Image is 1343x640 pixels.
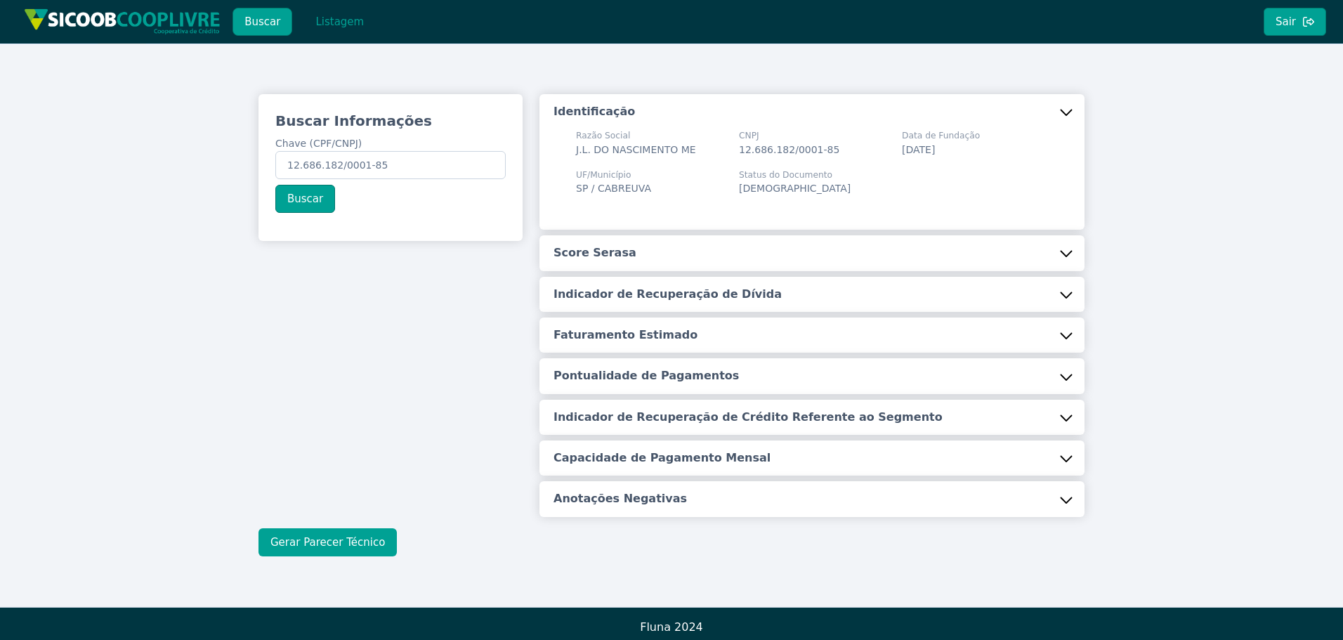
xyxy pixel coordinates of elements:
button: Gerar Parecer Técnico [258,528,397,556]
button: Listagem [303,8,376,36]
span: Status do Documento [739,169,851,181]
h5: Score Serasa [553,245,636,261]
span: Razão Social [576,129,696,142]
button: Anotações Negativas [539,481,1085,516]
button: Sair [1264,8,1326,36]
button: Score Serasa [539,235,1085,270]
button: Indicador de Recuperação de Dívida [539,277,1085,312]
input: Chave (CPF/CNPJ) [275,151,506,179]
h5: Indicador de Recuperação de Dívida [553,287,782,302]
button: Identificação [539,94,1085,129]
button: Indicador de Recuperação de Crédito Referente ao Segmento [539,400,1085,435]
span: [DEMOGRAPHIC_DATA] [739,183,851,194]
span: SP / CABREUVA [576,183,651,194]
h5: Pontualidade de Pagamentos [553,368,739,384]
button: Buscar [275,185,335,213]
button: Buscar [232,8,292,36]
span: [DATE] [902,144,935,155]
h5: Identificação [553,104,635,119]
h5: Capacidade de Pagamento Mensal [553,450,771,466]
h3: Buscar Informações [275,111,506,131]
span: J.L. DO NASCIMENTO ME [576,144,696,155]
h5: Anotações Negativas [553,491,687,507]
span: Data de Fundação [902,129,980,142]
h5: Faturamento Estimado [553,327,697,343]
span: 12.686.182/0001-85 [739,144,839,155]
span: Chave (CPF/CNPJ) [275,138,362,149]
span: UF/Município [576,169,651,181]
button: Pontualidade de Pagamentos [539,358,1085,393]
span: CNPJ [739,129,839,142]
h5: Indicador de Recuperação de Crédito Referente ao Segmento [553,410,943,425]
span: Fluna 2024 [640,620,703,634]
img: img/sicoob_cooplivre.png [24,8,221,34]
button: Faturamento Estimado [539,318,1085,353]
button: Capacidade de Pagamento Mensal [539,440,1085,476]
